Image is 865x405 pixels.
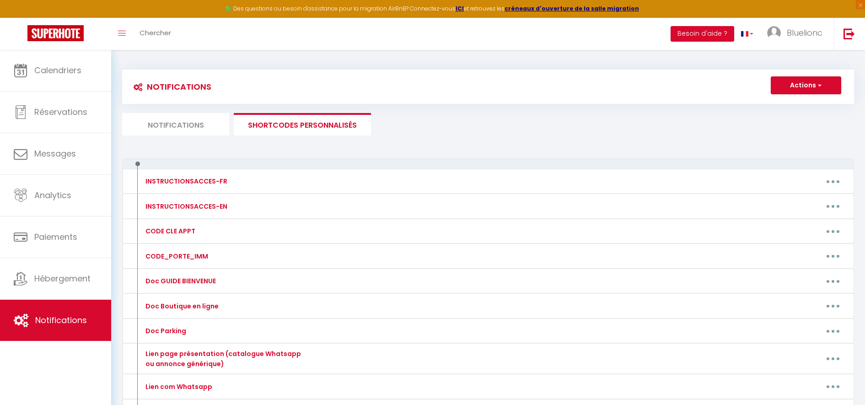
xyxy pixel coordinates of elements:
a: Chercher [133,18,178,50]
div: CODE_PORTE_IMM [143,251,208,261]
span: Hébergement [34,273,91,284]
div: INSTRUCTIONSACCES-FR [143,176,227,186]
span: Notifications [35,314,87,326]
span: Bluelionc [787,27,822,38]
div: Doc Boutique en ligne [143,301,219,311]
a: ... Bluelionc [760,18,834,50]
div: CODE CLE APPT [143,226,195,236]
div: INSTRUCTIONSACCES-EN [143,201,227,211]
button: Besoin d'aide ? [671,26,734,42]
a: ICI [456,5,464,12]
span: Paiements [34,231,77,243]
span: Chercher [140,28,171,38]
button: Actions [771,76,841,95]
span: Analytics [34,189,71,201]
span: Messages [34,148,76,159]
div: Doc Parking [143,326,186,336]
div: Lien page présentation (catalogue Whatsapp ou annonce générique) [143,349,310,369]
span: Calendriers [34,65,81,76]
img: ... [767,26,781,40]
img: logout [844,28,855,39]
h3: Notifications [129,76,211,97]
li: SHORTCODES PERSONNALISÉS [234,113,371,135]
a: créneaux d'ouverture de la salle migration [505,5,639,12]
div: Doc GUIDE BIENVENUE [143,276,216,286]
li: Notifications [122,113,229,135]
span: Réservations [34,106,87,118]
div: Lien com Whatsapp [143,382,212,392]
iframe: Chat [826,364,858,398]
img: Super Booking [27,25,84,41]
